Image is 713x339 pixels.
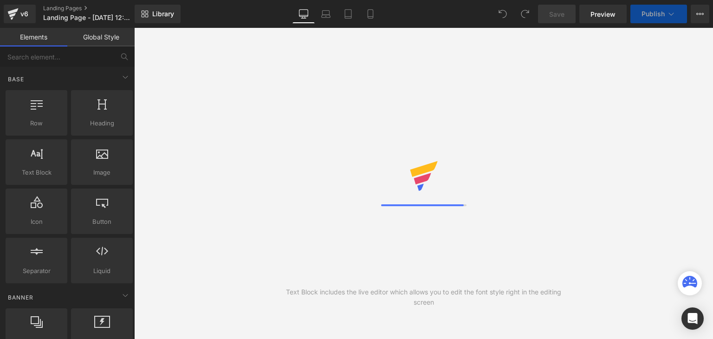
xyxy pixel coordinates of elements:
span: Row [8,118,65,128]
div: Open Intercom Messenger [681,307,704,330]
a: Global Style [67,28,135,46]
button: More [691,5,709,23]
span: Publish [642,10,665,18]
div: v6 [19,8,30,20]
a: Mobile [359,5,382,23]
span: Separator [8,266,65,276]
button: Undo [493,5,512,23]
a: Laptop [315,5,337,23]
a: Desktop [292,5,315,23]
a: Tablet [337,5,359,23]
span: Liquid [74,266,130,276]
button: Publish [630,5,687,23]
span: Icon [8,217,65,227]
span: Base [7,75,25,84]
span: Preview [590,9,616,19]
span: Text Block [8,168,65,177]
a: Preview [579,5,627,23]
span: Image [74,168,130,177]
a: New Library [135,5,181,23]
span: Button [74,217,130,227]
span: Library [152,10,174,18]
button: Redo [516,5,534,23]
div: Text Block includes the live editor which allows you to edit the font style right in the editing ... [279,287,569,307]
span: Heading [74,118,130,128]
a: v6 [4,5,36,23]
span: Save [549,9,564,19]
span: Landing Page - [DATE] 12:52:55 [43,14,132,21]
a: Landing Pages [43,5,150,12]
span: Banner [7,293,34,302]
